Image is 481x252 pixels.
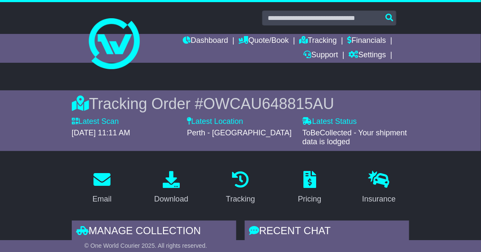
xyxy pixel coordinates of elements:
[93,193,112,205] div: Email
[357,168,401,208] a: Insurance
[85,242,207,249] span: © One World Courier 2025. All rights reserved.
[154,193,188,205] div: Download
[72,129,130,137] span: [DATE] 11:11 AM
[183,34,228,48] a: Dashboard
[303,129,407,146] span: ToBeCollected - Your shipment data is lodged
[300,34,337,48] a: Tracking
[303,117,357,126] label: Latest Status
[245,221,409,244] div: RECENT CHAT
[304,48,338,63] a: Support
[72,221,236,244] div: Manage collection
[72,95,410,113] div: Tracking Order #
[239,34,289,48] a: Quote/Book
[149,168,194,208] a: Download
[226,193,255,205] div: Tracking
[203,95,334,112] span: OWCAU648815AU
[292,168,327,208] a: Pricing
[362,193,396,205] div: Insurance
[348,34,386,48] a: Financials
[187,129,291,137] span: Perth - [GEOGRAPHIC_DATA]
[221,168,260,208] a: Tracking
[349,48,386,63] a: Settings
[187,117,243,126] label: Latest Location
[72,117,119,126] label: Latest Scan
[87,168,117,208] a: Email
[298,193,321,205] div: Pricing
